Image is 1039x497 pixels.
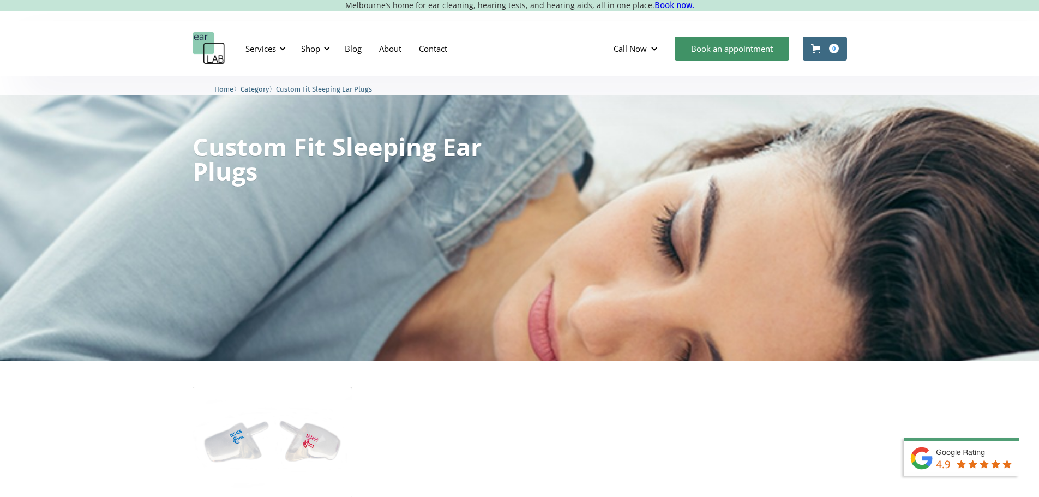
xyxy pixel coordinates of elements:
[410,33,456,64] a: Contact
[239,32,289,65] div: Services
[675,37,789,61] a: Book an appointment
[829,44,839,53] div: 0
[336,33,370,64] a: Blog
[803,37,847,61] a: Open cart
[614,43,647,54] div: Call Now
[276,83,372,94] a: Custom Fit Sleeping Ear Plugs
[245,43,276,54] div: Services
[193,32,225,65] a: home
[214,83,233,94] a: Home
[276,85,372,93] span: Custom Fit Sleeping Ear Plugs
[301,43,320,54] div: Shop
[605,32,669,65] div: Call Now
[241,83,276,95] li: 〉
[370,33,410,64] a: About
[214,85,233,93] span: Home
[193,134,483,183] h1: Custom Fit Sleeping Ear Plugs
[214,83,241,95] li: 〉
[241,85,269,93] span: Category
[241,83,269,94] a: Category
[295,32,333,65] div: Shop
